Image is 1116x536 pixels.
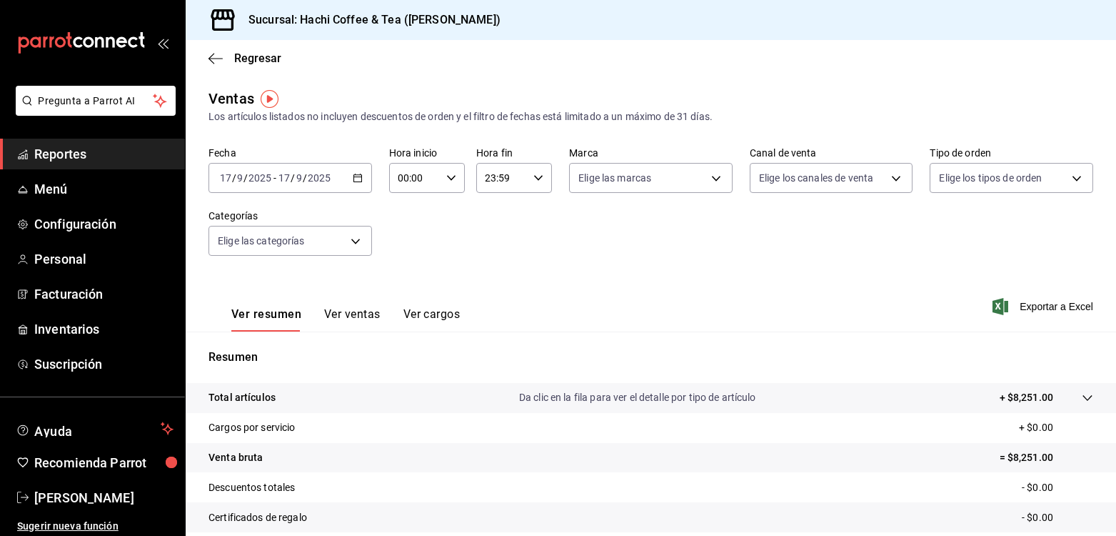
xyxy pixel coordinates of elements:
p: Da clic en la fila para ver el detalle por tipo de artículo [519,390,756,405]
span: / [232,172,236,184]
span: Elige los tipos de orden [939,171,1042,185]
span: - [273,172,276,184]
span: / [243,172,248,184]
button: Exportar a Excel [995,298,1093,315]
input: ---- [248,172,272,184]
label: Hora inicio [389,149,465,159]
span: Personal [34,249,174,269]
p: + $0.00 [1019,420,1093,435]
span: Elige las marcas [578,171,651,185]
input: -- [236,172,243,184]
input: -- [219,172,232,184]
label: Fecha [208,149,372,159]
p: Cargos por servicio [208,420,296,435]
p: = $8,251.00 [1000,450,1093,465]
button: open_drawer_menu [157,37,169,49]
p: + $8,251.00 [1000,390,1053,405]
button: Ver resumen [231,307,301,332]
label: Categorías [208,212,372,222]
span: / [303,172,307,184]
span: Regresar [234,51,281,65]
div: navigation tabs [231,307,460,332]
span: Pregunta a Parrot AI [39,94,154,109]
button: Ver ventas [324,307,381,332]
p: Certificados de regalo [208,510,307,525]
span: Suscripción [34,354,174,374]
span: Sugerir nueva función [17,519,174,534]
span: Inventarios [34,319,174,339]
p: - $0.00 [1022,510,1093,525]
img: Tooltip marker [261,90,278,108]
input: -- [296,172,303,184]
p: Total artículos [208,390,276,405]
span: Recomienda Parrot [34,453,174,472]
input: -- [278,172,291,184]
button: Pregunta a Parrot AI [16,86,176,116]
p: Resumen [208,349,1093,366]
label: Canal de venta [750,149,913,159]
div: Ventas [208,88,254,109]
a: Pregunta a Parrot AI [10,104,176,119]
span: Reportes [34,144,174,164]
p: - $0.00 [1022,480,1093,495]
p: Venta bruta [208,450,263,465]
h3: Sucursal: Hachi Coffee & Tea ([PERSON_NAME]) [237,11,501,29]
span: / [291,172,295,184]
span: Elige las categorías [218,234,305,248]
label: Hora fin [476,149,552,159]
input: ---- [307,172,331,184]
span: [PERSON_NAME] [34,488,174,507]
span: Menú [34,179,174,199]
span: Elige los canales de venta [759,171,873,185]
label: Tipo de orden [930,149,1093,159]
div: Los artículos listados no incluyen descuentos de orden y el filtro de fechas está limitado a un m... [208,109,1093,124]
label: Marca [569,149,733,159]
span: Facturación [34,284,174,304]
p: Descuentos totales [208,480,295,495]
button: Regresar [208,51,281,65]
span: Configuración [34,214,174,234]
button: Ver cargos [403,307,461,332]
span: Ayuda [34,420,155,437]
